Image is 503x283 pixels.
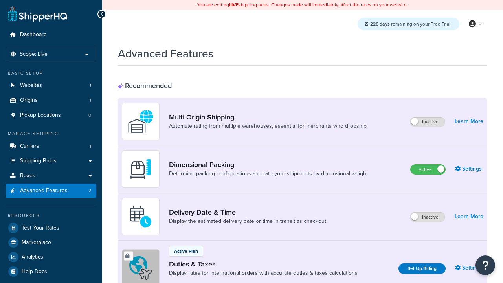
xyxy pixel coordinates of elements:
a: Help Docs [6,265,96,279]
a: Shipping Rules [6,154,96,168]
img: gfkeb5ejjkALwAAAABJRU5ErkJggg== [127,203,154,230]
span: Analytics [22,254,43,261]
a: Boxes [6,169,96,183]
span: Carriers [20,143,39,150]
b: LIVE [229,1,239,8]
a: Learn More [455,211,483,222]
button: Open Resource Center [475,255,495,275]
div: Manage Shipping [6,130,96,137]
li: Advanced Features [6,184,96,198]
span: Marketplace [22,239,51,246]
span: Websites [20,82,42,89]
strong: 226 days [370,20,390,28]
a: Set Up Billing [398,263,446,274]
img: DTVBYsAAAAAASUVORK5CYII= [127,155,154,183]
a: Automate rating from multiple warehouses, essential for merchants who dropship [169,122,367,130]
a: Dashboard [6,28,96,42]
a: Pickup Locations0 [6,108,96,123]
li: Pickup Locations [6,108,96,123]
span: Origins [20,97,38,104]
a: Delivery Date & Time [169,208,327,217]
span: 1 [90,82,91,89]
span: 2 [88,187,91,194]
span: remaining on your Free Trial [370,20,450,28]
label: Active [411,165,445,174]
a: Display the estimated delivery date or time in transit as checkout. [169,217,327,225]
a: Multi-Origin Shipping [169,113,367,121]
a: Determine packing configurations and rate your shipments by dimensional weight [169,170,368,178]
span: Shipping Rules [20,158,57,164]
a: Carriers1 [6,139,96,154]
span: 1 [90,143,91,150]
p: Active Plan [174,248,198,255]
a: Test Your Rates [6,221,96,235]
li: Carriers [6,139,96,154]
a: Marketplace [6,235,96,250]
div: Recommended [118,81,172,90]
span: Scope: Live [20,51,48,58]
span: Dashboard [20,31,47,38]
a: Advanced Features2 [6,184,96,198]
span: Pickup Locations [20,112,61,119]
h1: Advanced Features [118,46,213,61]
span: Advanced Features [20,187,68,194]
a: Origins1 [6,93,96,108]
a: Settings [455,263,483,274]
li: Origins [6,93,96,108]
span: 1 [90,97,91,104]
label: Inactive [410,117,445,127]
a: Dimensional Packing [169,160,368,169]
img: WatD5o0RtDAAAAAElFTkSuQmCC [127,108,154,135]
span: Help Docs [22,268,47,275]
a: Settings [455,164,483,175]
label: Inactive [410,212,445,222]
span: Boxes [20,173,35,179]
span: 0 [88,112,91,119]
span: Test Your Rates [22,225,59,232]
a: Websites1 [6,78,96,93]
a: Analytics [6,250,96,264]
div: Resources [6,212,96,219]
a: Display rates for international orders with accurate duties & taxes calculations [169,269,358,277]
a: Duties & Taxes [169,260,358,268]
li: Websites [6,78,96,93]
div: Basic Setup [6,70,96,77]
a: Learn More [455,116,483,127]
